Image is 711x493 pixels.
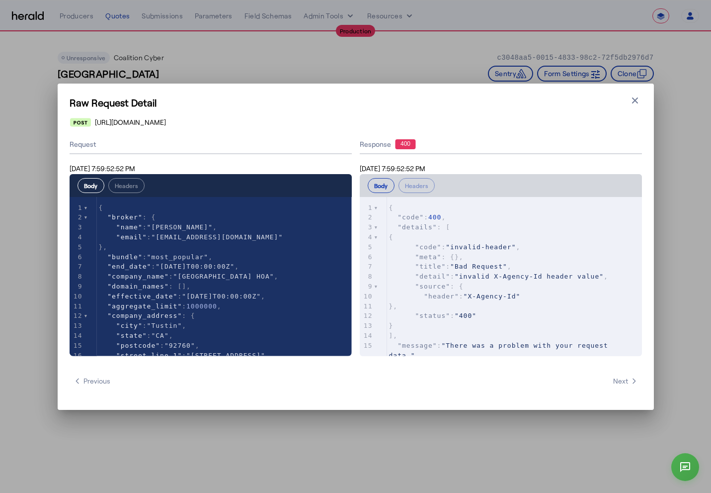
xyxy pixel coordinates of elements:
[389,213,446,221] span: : ,
[389,332,398,339] span: ],
[70,135,352,154] div: Request
[389,342,613,359] span: : ,
[613,376,638,386] span: Next
[428,213,441,221] span: 400
[107,312,182,319] span: "company_address"
[70,321,84,331] div: 13
[450,263,507,270] span: "Bad Request"
[99,253,213,261] span: : ,
[116,352,182,359] span: "street_line_1"
[397,342,437,349] span: "message"
[182,293,261,300] span: "[DATE]T00:00:00Z"
[368,178,395,193] button: Body
[99,213,156,221] span: : {
[116,233,147,241] span: "email"
[360,331,374,341] div: 14
[360,139,642,149] div: Response
[147,322,182,329] span: "Tustin"
[99,273,279,280] span: : ,
[70,292,84,301] div: 10
[70,351,84,361] div: 16
[99,342,200,349] span: : ,
[70,372,114,390] button: Previous
[70,311,84,321] div: 12
[107,283,169,290] span: "domain_names"
[389,312,477,319] span: :
[360,282,374,292] div: 9
[107,213,143,221] span: "broker"
[108,178,145,193] button: Headers
[70,203,84,213] div: 1
[99,302,222,310] span: : ,
[397,223,437,231] span: "details"
[446,243,516,251] span: "invalid-header"
[360,272,374,282] div: 8
[99,243,108,251] span: },
[415,312,450,319] span: "status"
[70,222,84,232] div: 3
[74,376,110,386] span: Previous
[609,372,642,390] button: Next
[99,332,173,339] span: : ,
[389,273,608,280] span: : ,
[360,262,374,272] div: 7
[70,242,84,252] div: 5
[99,233,283,241] span: :
[360,292,374,301] div: 10
[389,342,613,359] span: "There was a problem with your request data."
[70,301,84,311] div: 11
[70,272,84,282] div: 8
[360,242,374,252] div: 5
[415,283,450,290] span: "source"
[360,341,374,351] div: 15
[389,302,398,310] span: },
[70,341,84,351] div: 15
[360,252,374,262] div: 6
[398,178,435,193] button: Headers
[99,293,266,300] span: : ,
[389,253,464,261] span: : {},
[151,332,168,339] span: "CA"
[99,352,270,359] span: : ,
[70,282,84,292] div: 9
[360,311,374,321] div: 12
[397,213,424,221] span: "code"
[70,212,84,222] div: 2
[424,293,459,300] span: "header"
[415,243,441,251] span: "code"
[70,252,84,262] div: 6
[186,302,217,310] span: 1000000
[389,322,394,329] span: }
[116,223,143,231] span: "name"
[389,204,394,211] span: {
[107,302,182,310] span: "aggregate_limit"
[147,253,209,261] span: "most_popular"
[389,233,394,241] span: {
[147,223,213,231] span: "[PERSON_NAME]"
[116,332,147,339] span: "state"
[455,273,604,280] span: "invalid X-Agency-Id header value"
[99,322,187,329] span: : ,
[107,293,177,300] span: "effective_date"
[99,263,239,270] span: : ,
[164,342,195,349] span: "92760"
[186,352,265,359] span: "[STREET_ADDRESS]"
[415,253,441,261] span: "meta"
[70,232,84,242] div: 4
[99,283,191,290] span: : [],
[389,263,512,270] span: : ,
[99,312,195,319] span: : {
[107,253,143,261] span: "bundle"
[389,293,521,300] span: :
[173,273,274,280] span: "[GEOGRAPHIC_DATA] HOA"
[107,273,169,280] span: "company_name"
[464,293,521,300] span: "X-Agency-Id"
[415,263,446,270] span: "title"
[360,321,374,331] div: 13
[151,233,283,241] span: "[EMAIL_ADDRESS][DOMAIN_NAME]"
[389,223,451,231] span: : [
[360,222,374,232] div: 3
[70,331,84,341] div: 14
[360,203,374,213] div: 1
[70,164,135,173] span: [DATE] 7:59:52:52 PM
